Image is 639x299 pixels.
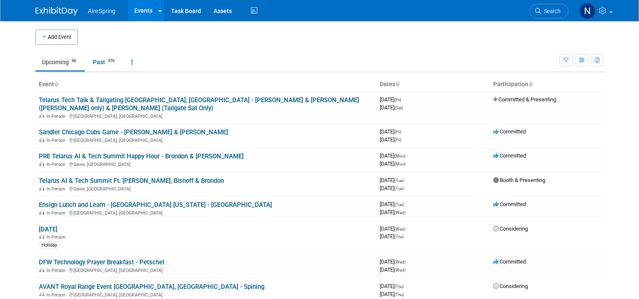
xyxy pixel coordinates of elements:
span: [DATE] [380,160,405,167]
span: Committed [493,258,526,265]
span: Considering [493,283,528,289]
span: In-Person [46,268,68,273]
a: Sort by Start Date [395,81,400,87]
div: [GEOGRAPHIC_DATA], [GEOGRAPHIC_DATA] [39,291,373,298]
a: Sort by Participation Type [528,81,533,87]
img: ExhibitDay [35,7,78,16]
span: In-Person [46,186,68,192]
a: PRE Telarus AI & Tech Summit Happy Hour - Brondon & [PERSON_NAME] [39,152,244,160]
span: AireSpring [88,8,115,14]
span: (Thu) [394,284,404,289]
img: In-Person Event [39,186,44,190]
span: (Mon) [394,162,405,166]
th: Participation [490,77,604,92]
div: [GEOGRAPHIC_DATA], [GEOGRAPHIC_DATA] [39,209,373,216]
span: [DATE] [380,266,405,273]
span: In-Person [46,138,68,143]
span: - [402,96,404,103]
span: [DATE] [380,128,404,135]
a: Telarus AI & Tech Summit Ft. [PERSON_NAME], Bisnoff & Brondon [39,177,224,185]
span: (Wed) [394,227,405,231]
a: AVANT Royal Range Event [GEOGRAPHIC_DATA], [GEOGRAPHIC_DATA] - Spining [39,283,264,291]
div: [GEOGRAPHIC_DATA], [GEOGRAPHIC_DATA] [39,266,373,273]
span: In-Person [46,162,68,167]
div: Davie, [GEOGRAPHIC_DATA] [39,185,373,192]
span: (Thu) [394,292,404,297]
img: In-Person Event [39,292,44,296]
span: Search [541,8,560,14]
span: (Thu) [394,234,404,239]
span: In-Person [46,114,68,119]
span: Committed [493,128,526,135]
div: [GEOGRAPHIC_DATA], [GEOGRAPHIC_DATA] [39,112,373,119]
th: Dates [376,77,490,92]
a: DFW Technology Prayer Breakfast - Petschel [39,258,164,266]
div: Holiday [39,242,60,249]
span: (Tue) [394,186,404,191]
a: Past976 [87,54,123,70]
button: Add Event [35,30,78,45]
span: Considering [493,226,528,232]
span: (Tue) [394,202,404,207]
span: [DATE] [380,185,404,191]
span: [DATE] [380,209,405,215]
span: [DATE] [380,136,401,143]
div: Davie, [GEOGRAPHIC_DATA] [39,160,373,167]
a: Search [530,4,568,19]
a: Telarus Tech Talk & Tailgating [GEOGRAPHIC_DATA], [GEOGRAPHIC_DATA] - [PERSON_NAME] & [PERSON_NAM... [39,96,359,112]
span: [DATE] [380,226,408,232]
div: [GEOGRAPHIC_DATA], [GEOGRAPHIC_DATA] [39,136,373,143]
span: (Sat) [394,106,403,110]
img: In-Person Event [39,114,44,118]
span: - [407,258,408,265]
span: [DATE] [380,258,408,265]
th: Event [35,77,376,92]
a: Ensign Lunch and Learn - [GEOGRAPHIC_DATA] [US_STATE] - [GEOGRAPHIC_DATA] [39,201,272,209]
span: - [407,152,408,159]
span: [DATE] [380,283,406,289]
span: [DATE] [380,291,404,297]
img: In-Person Event [39,210,44,215]
span: (Fri) [394,130,401,134]
span: In-Person [46,234,68,240]
span: - [402,128,404,135]
a: Sort by Event Name [54,81,58,87]
span: (Mon) [394,154,405,158]
span: 66 [69,58,79,64]
span: [DATE] [380,201,406,207]
span: In-Person [46,210,68,216]
span: [DATE] [380,152,408,159]
span: In-Person [46,292,68,298]
span: [DATE] [380,233,404,239]
a: [DATE] [39,226,57,233]
img: In-Person Event [39,234,44,239]
img: In-Person Event [39,162,44,166]
span: [DATE] [380,104,403,111]
span: - [405,177,406,183]
a: Upcoming66 [35,54,85,70]
span: (Wed) [394,268,405,272]
img: Natalie Pyron [579,3,595,19]
span: - [405,283,406,289]
span: (Wed) [394,210,405,215]
img: In-Person Event [39,138,44,142]
img: In-Person Event [39,268,44,272]
span: [DATE] [380,177,406,183]
span: (Wed) [394,260,405,264]
span: - [407,226,408,232]
span: Committed & Presenting [493,96,556,103]
span: Committed [493,152,526,159]
span: (Fri) [394,98,401,102]
a: Sandler Chicago Cubs Game - [PERSON_NAME] & [PERSON_NAME] [39,128,228,136]
span: - [405,201,406,207]
span: (Tue) [394,178,404,183]
span: (Fri) [394,138,401,142]
span: Committed [493,201,526,207]
span: [DATE] [380,96,404,103]
span: Booth & Presenting [493,177,545,183]
span: 976 [106,58,117,64]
